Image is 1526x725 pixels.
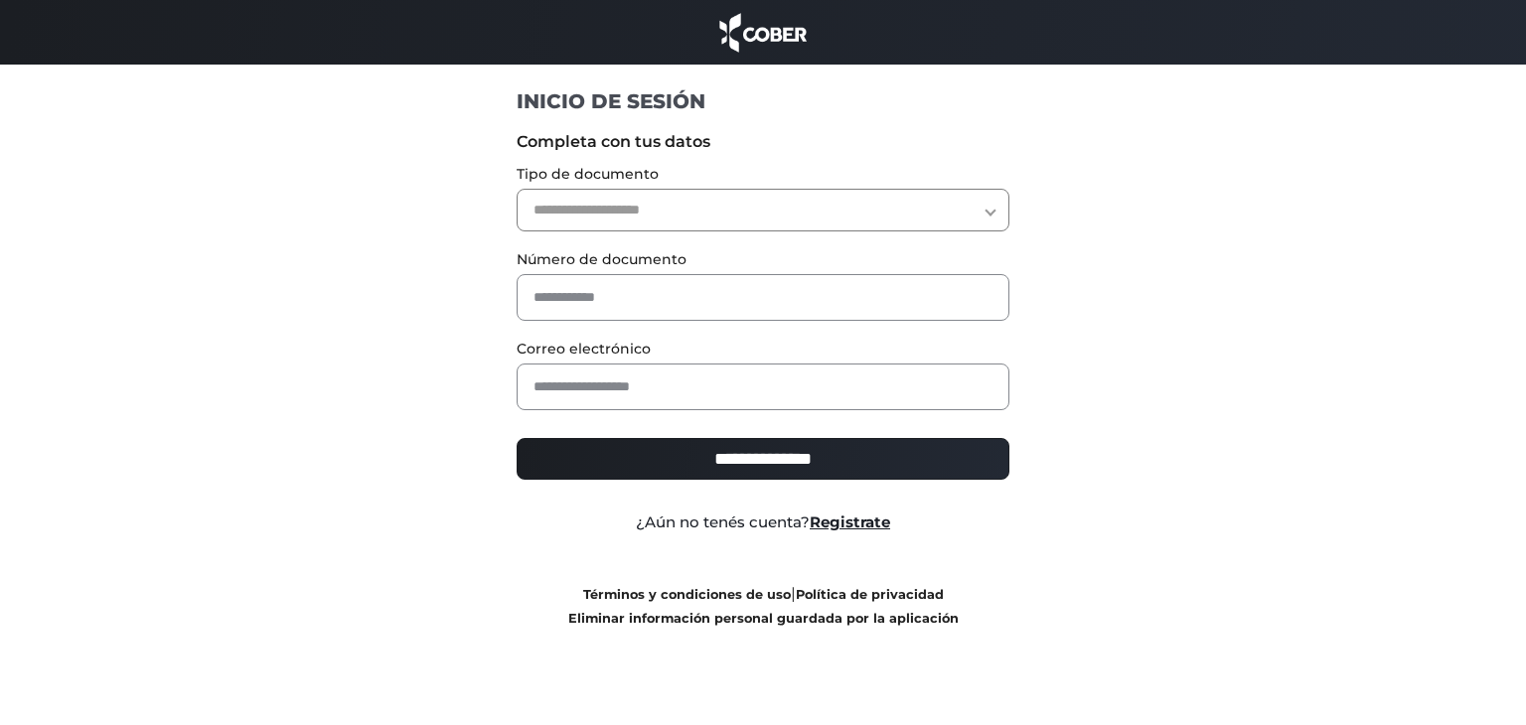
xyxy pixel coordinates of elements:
a: Eliminar información personal guardada por la aplicación [568,611,959,626]
div: ¿Aún no tenés cuenta? [502,511,1025,534]
label: Correo electrónico [517,339,1010,360]
h1: INICIO DE SESIÓN [517,88,1010,114]
label: Tipo de documento [517,164,1010,185]
a: Política de privacidad [796,587,944,602]
a: Términos y condiciones de uso [583,587,791,602]
img: cober_marca.png [714,10,812,55]
div: | [502,582,1025,630]
label: Número de documento [517,249,1010,270]
label: Completa con tus datos [517,130,1010,154]
a: Registrate [810,512,890,531]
